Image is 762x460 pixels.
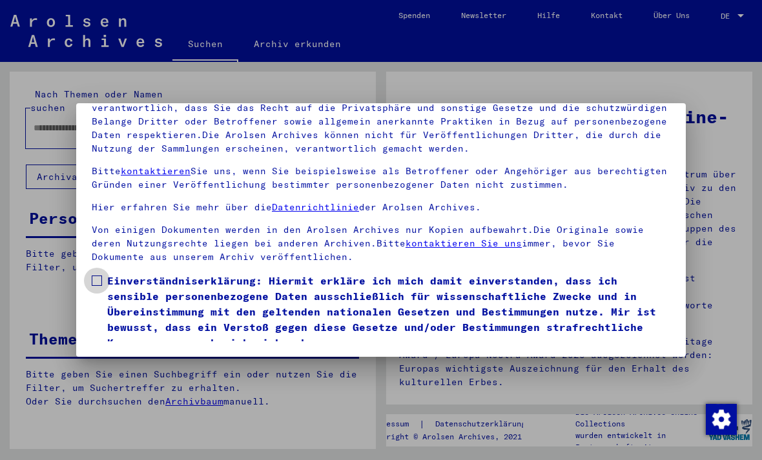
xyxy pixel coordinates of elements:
[92,201,670,214] p: Hier erfahren Sie mehr über die der Arolsen Archives.
[705,403,736,434] div: Zustimmung ändern
[92,223,670,264] p: Von einigen Dokumenten werden in den Arolsen Archives nur Kopien aufbewahrt.Die Originale sowie d...
[406,237,522,249] a: kontaktieren Sie uns
[92,165,670,192] p: Bitte Sie uns, wenn Sie beispielsweise als Betroffener oder Angehöriger aus berechtigten Gründen ...
[272,201,359,213] a: Datenrichtlinie
[706,404,737,435] img: Zustimmung ändern
[107,273,670,350] span: Einverständniserklärung: Hiermit erkläre ich mich damit einverstanden, dass ich sensible personen...
[121,165,190,177] a: kontaktieren
[92,74,670,155] p: Bitte beachten Sie, dass dieses Portal über NS - Verfolgte sensible Daten zu identifizierten oder...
